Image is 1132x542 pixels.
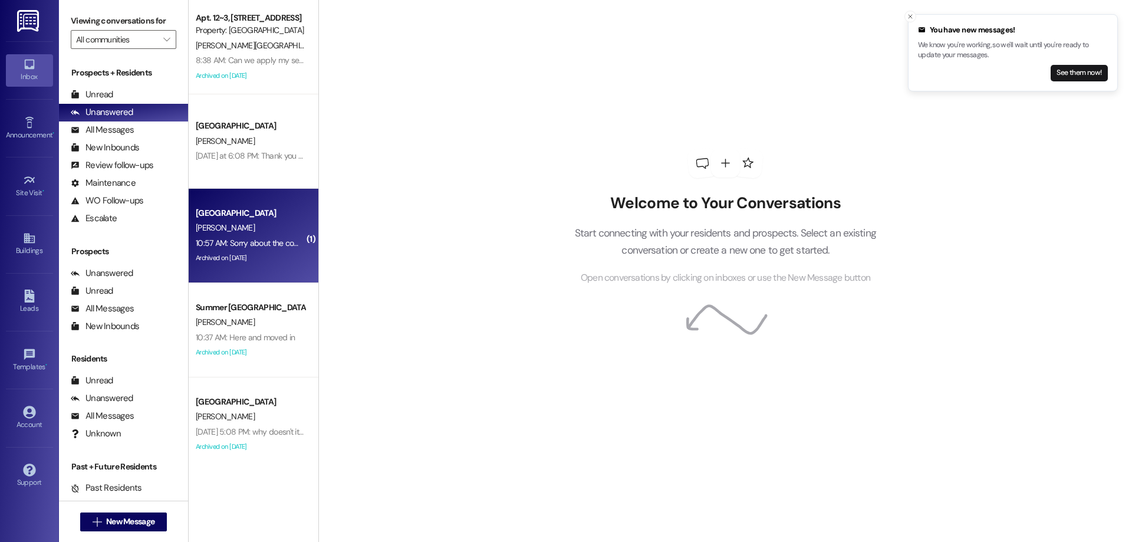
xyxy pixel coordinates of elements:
div: New Inbounds [71,142,139,154]
div: [GEOGRAPHIC_DATA] [196,207,305,219]
div: [DATE] at 6:08 PM: Thank you so much, if neither are willing to move, what would be the next step... [196,150,788,161]
a: Support [6,460,53,492]
button: See them now! [1051,65,1108,81]
a: Account [6,402,53,434]
div: Summer [GEOGRAPHIC_DATA] [196,301,305,314]
div: Past + Future Residents [59,461,188,473]
div: All Messages [71,124,134,136]
div: Review follow-ups [71,159,153,172]
h2: Welcome to Your Conversations [557,194,894,213]
div: [DATE] 5:08 PM: why doesn't it let me call you [196,426,350,437]
label: Viewing conversations for [71,12,176,30]
a: Site Visit • [6,170,53,202]
div: Prospects + Residents [59,67,188,79]
span: [PERSON_NAME] [196,317,255,327]
span: • [52,129,54,137]
span: New Message [106,515,154,528]
div: All Messages [71,303,134,315]
div: Escalate [71,212,117,225]
div: 10:37 AM: Here and moved in [196,332,295,343]
i:  [93,517,101,527]
div: Unread [71,375,113,387]
div: Unanswered [71,267,133,280]
span: • [45,361,47,369]
div: Unanswered [71,392,133,405]
div: All Messages [71,410,134,422]
div: 8:38 AM: Can we apply my security deposit to pay for the transfer fee? [196,55,440,65]
input: All communities [76,30,157,49]
span: [PERSON_NAME][GEOGRAPHIC_DATA] [196,40,330,51]
div: 10:57 AM: Sorry about the complications with it all [196,238,364,248]
div: Prospects [59,245,188,258]
div: Maintenance [71,177,136,189]
div: Archived on [DATE] [195,439,306,454]
div: Past Residents [71,482,142,494]
div: You have new messages! [918,24,1108,36]
img: ResiDesk Logo [17,10,41,32]
div: New Inbounds [71,320,139,333]
div: Archived on [DATE] [195,251,306,265]
div: Unread [71,88,113,101]
div: [GEOGRAPHIC_DATA] [196,396,305,408]
div: Residents [59,353,188,365]
div: Archived on [DATE] [195,68,306,83]
button: Close toast [904,11,916,22]
div: Unanswered [71,106,133,119]
i:  [163,35,170,44]
button: New Message [80,513,167,531]
p: Start connecting with your residents and prospects. Select an existing conversation or create a n... [557,225,894,258]
span: • [42,187,44,195]
a: Leads [6,286,53,318]
a: Inbox [6,54,53,86]
a: Buildings [6,228,53,260]
div: Property: [GEOGRAPHIC_DATA] [196,24,305,37]
div: WO Follow-ups [71,195,143,207]
span: [PERSON_NAME] [196,411,255,422]
div: Archived on [DATE] [195,345,306,360]
div: Apt. 12~3, [STREET_ADDRESS] [196,12,305,24]
a: Templates • [6,344,53,376]
div: Unread [71,285,113,297]
span: Open conversations by clicking on inboxes or use the New Message button [581,271,870,285]
div: [GEOGRAPHIC_DATA] [196,120,305,132]
span: [PERSON_NAME] [196,222,255,233]
p: We know you're working, so we'll wait until you're ready to update your messages. [918,40,1108,61]
div: Unknown [71,428,121,440]
span: [PERSON_NAME] [196,136,255,146]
